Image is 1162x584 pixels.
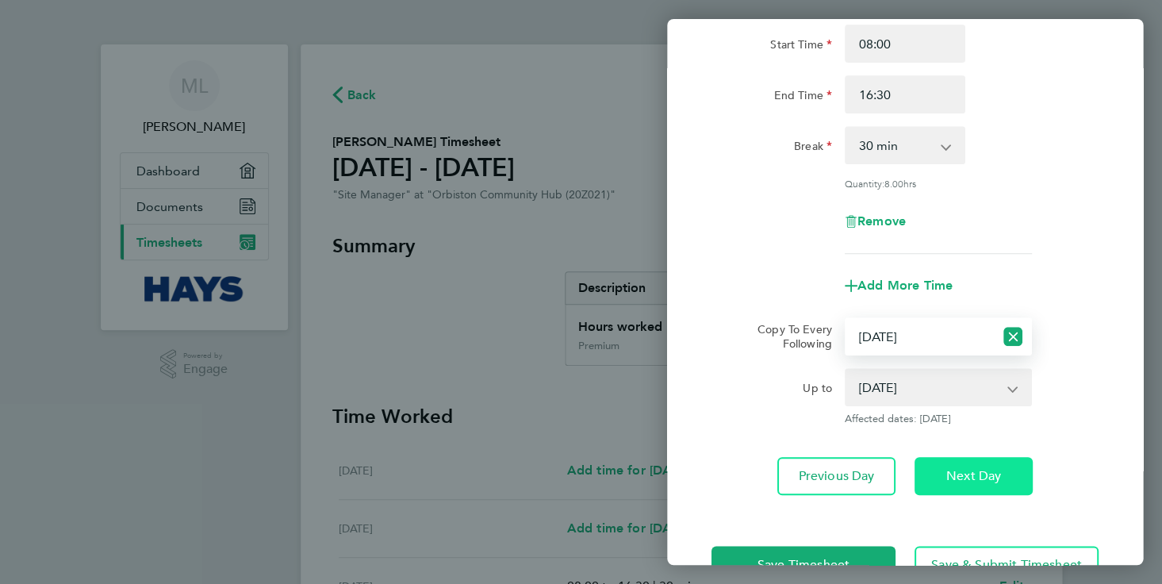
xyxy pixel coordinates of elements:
label: Copy To Every Following [745,322,832,351]
span: Next Day [946,468,1001,484]
span: Save Timesheet [757,557,849,573]
label: End Time [774,88,832,107]
span: Remove [857,213,906,229]
input: E.g. 18:00 [845,75,965,113]
label: Break [794,139,832,158]
button: Save & Submit Timesheet [915,546,1099,584]
span: Add More Time [857,278,953,293]
button: Save Timesheet [711,546,895,584]
label: Up to [803,381,832,400]
input: E.g. 08:00 [845,25,965,63]
span: Previous Day [799,468,875,484]
label: Start Time [770,37,832,56]
button: Next Day [915,457,1033,495]
div: Quantity: hrs [845,177,1032,190]
button: Reset selection [1003,319,1022,354]
span: 8.00 [884,177,903,190]
span: Save & Submit Timesheet [931,557,1082,573]
button: Previous Day [777,457,895,495]
button: Remove [845,215,906,228]
button: Add More Time [845,279,953,292]
span: Affected dates: [DATE] [845,413,1032,425]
